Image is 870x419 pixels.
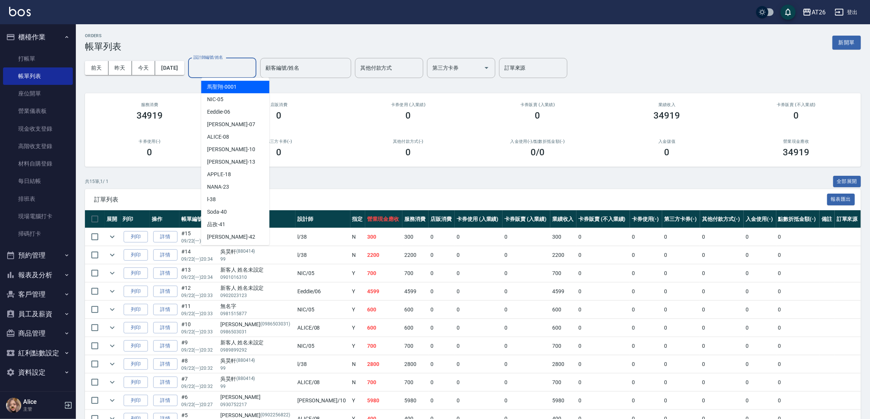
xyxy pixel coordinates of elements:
[179,228,218,246] td: #15
[220,365,294,372] p: 99
[503,374,550,391] td: 0
[220,339,294,347] div: 新客人 姓名未設定
[207,220,225,228] span: 品孜 -41
[630,228,662,246] td: 0
[662,319,700,337] td: 0
[23,398,62,406] h5: Alice
[794,110,799,121] h3: 0
[350,301,366,319] td: Y
[402,283,429,300] td: 4599
[94,139,205,144] h2: 卡券使用(-)
[94,102,205,107] h3: 服務消費
[207,233,255,241] span: [PERSON_NAME] -42
[776,228,820,246] td: 0
[630,210,662,228] th: 卡券使用(-)
[207,195,216,203] span: l -38
[3,138,73,155] a: 高階收支登錄
[630,355,662,373] td: 0
[365,337,402,355] td: 700
[780,5,796,20] button: save
[3,363,73,382] button: 資料設定
[350,355,366,373] td: N
[220,274,294,281] p: 0901016310
[124,304,148,316] button: 列印
[223,102,334,107] h2: 店販消費
[236,375,255,383] p: (880414)
[207,145,255,153] span: [PERSON_NAME] -10
[429,355,455,373] td: 0
[9,7,31,16] img: Logo
[662,228,700,246] td: 0
[503,283,550,300] td: 0
[350,337,366,355] td: Y
[261,321,290,328] p: (0986503031)
[181,365,217,372] p: 09/22 (一) 20:32
[662,355,700,373] td: 0
[429,319,455,337] td: 0
[630,319,662,337] td: 0
[662,246,700,264] td: 0
[662,264,700,282] td: 0
[402,337,429,355] td: 700
[630,337,662,355] td: 0
[353,139,464,144] h2: 其他付款方式(-)
[832,36,861,50] button: 新開單
[124,267,148,279] button: 列印
[576,355,630,373] td: 0
[503,301,550,319] td: 0
[350,246,366,264] td: N
[181,274,217,281] p: 09/22 (一) 20:34
[181,292,217,299] p: 09/22 (一) 20:33
[181,256,217,263] p: 09/22 (一) 20:34
[124,322,148,334] button: 列印
[85,178,108,185] p: 共 15 筆, 1 / 1
[107,231,118,242] button: expand row
[3,85,73,102] a: 座位開單
[220,383,294,390] p: 99
[295,228,350,246] td: l /38
[220,292,294,299] p: 0902023123
[550,301,576,319] td: 600
[630,283,662,300] td: 0
[295,337,350,355] td: NIC /05
[137,110,163,121] h3: 34919
[223,139,334,144] h2: 第三方卡券(-)
[429,228,455,246] td: 0
[3,245,73,265] button: 預約管理
[179,355,218,373] td: #8
[3,225,73,242] a: 掃碼打卡
[153,286,177,297] a: 詳情
[776,246,820,264] td: 0
[365,228,402,246] td: 300
[402,319,429,337] td: 600
[295,210,350,228] th: 設計師
[429,246,455,264] td: 0
[365,246,402,264] td: 2200
[350,283,366,300] td: Y
[124,231,148,243] button: 列印
[220,256,294,263] p: 99
[179,283,218,300] td: #12
[365,319,402,337] td: 600
[295,246,350,264] td: l /38
[107,249,118,261] button: expand row
[153,231,177,243] a: 詳情
[429,210,455,228] th: 店販消費
[207,83,237,91] span: 馬聖翔 -0001
[23,406,62,413] p: 主管
[776,264,820,282] td: 0
[503,264,550,282] td: 0
[744,283,776,300] td: 0
[402,264,429,282] td: 700
[353,102,464,107] h2: 卡券使用 (入業績)
[776,374,820,391] td: 0
[3,155,73,172] a: 材料自購登錄
[744,301,776,319] td: 0
[220,266,294,274] div: 新客人 姓名未設定
[776,355,820,373] td: 0
[820,210,835,228] th: 備註
[744,374,776,391] td: 0
[744,228,776,246] td: 0
[207,183,229,191] span: NANA -23
[124,358,148,370] button: 列印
